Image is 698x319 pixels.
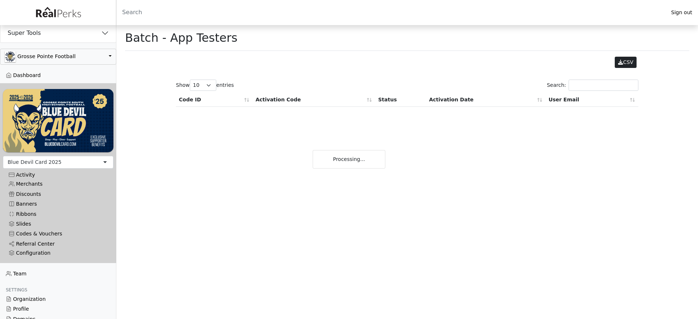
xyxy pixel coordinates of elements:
a: Discounts [3,189,113,199]
a: Slides [3,219,113,229]
a: Banners [3,199,113,209]
h1: Batch - App Testers [125,31,237,45]
div: Configuration [9,250,108,256]
div: Processing... [313,150,385,169]
label: Search: [547,80,638,91]
span: Settings [6,287,27,292]
label: Show entries [176,80,234,91]
img: real_perks_logo-01.svg [32,4,84,21]
input: Search [116,4,665,21]
th: User Email [546,93,638,107]
a: Referral Center [3,239,113,249]
select: Showentries [190,80,216,91]
div: Blue Devil Card 2025 [8,158,61,166]
a: Merchants [3,179,113,189]
input: Search: [569,80,638,91]
img: WvZzOez5OCqmO91hHZfJL7W2tJ07LbGMjwPPNJwI.png [3,89,113,152]
div: Activity [9,172,108,178]
a: Sign out [665,8,698,17]
th: Code ID [176,93,253,107]
button: CSV [615,57,637,68]
th: Status [375,93,426,107]
th: Activation Code [253,93,375,107]
img: GAa1zriJJmkmu1qRtUwg8x1nQwzlKm3DoqW9UgYl.jpg [5,51,16,62]
button: Super Tools [0,24,116,43]
a: Codes & Vouchers [3,229,113,239]
a: Ribbons [3,209,113,219]
th: Activation Date [426,93,546,107]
